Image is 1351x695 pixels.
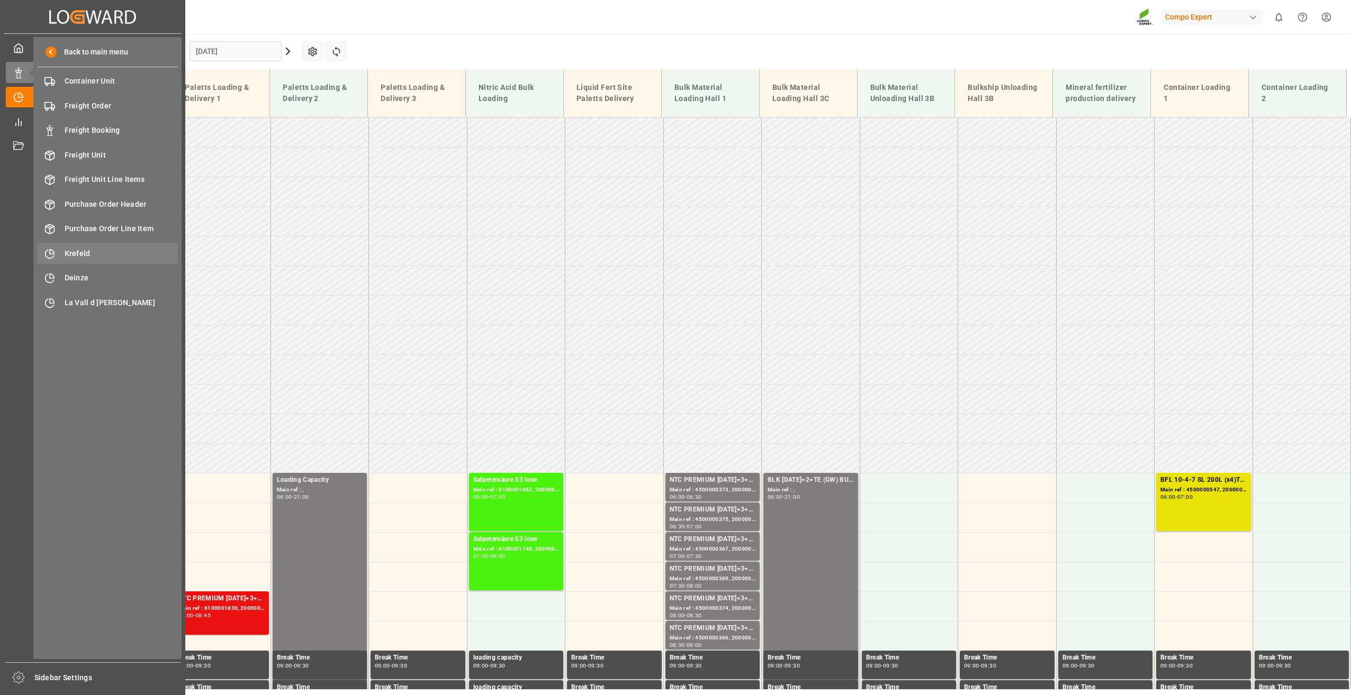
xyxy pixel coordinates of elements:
[670,554,685,559] div: 07:00
[277,653,363,663] div: Break Time
[670,505,756,515] div: NTC PREMIUM [DATE]+3+TE BULK
[473,545,560,554] div: Main ref : 6100001748, 2000001450
[687,663,702,668] div: 09:30
[768,682,854,693] div: Break Time
[37,268,178,288] a: Deinze
[670,653,756,663] div: Break Time
[571,653,658,663] div: Break Time
[866,663,881,668] div: 09:00
[768,653,854,663] div: Break Time
[684,524,686,529] div: -
[783,663,785,668] div: -
[473,653,560,663] div: loading capacity
[195,613,211,618] div: 08:45
[277,486,363,495] div: Main ref : ,
[684,613,686,618] div: -
[783,495,785,499] div: -
[278,78,359,108] div: Paletts Loading & Delivery 2
[1176,495,1177,499] div: -
[37,218,178,239] a: Purchase Order Line Item
[294,663,309,668] div: 09:30
[1062,663,1078,668] div: 09:00
[1160,653,1247,663] div: Break Time
[670,583,685,588] div: 07:30
[571,663,587,668] div: 09:00
[178,663,194,668] div: 09:00
[474,78,555,108] div: Nitric Acid Bulk Loading
[670,515,756,524] div: Main ref : 4500000375, 2000000279
[65,125,178,136] span: Freight Booking
[34,672,181,683] span: Sidebar Settings
[178,682,265,693] div: Break Time
[37,95,178,116] a: Freight Order
[473,534,560,545] div: Salpetersäure 53 lose
[292,495,293,499] div: -
[488,554,490,559] div: -
[473,495,489,499] div: 06:00
[37,71,178,92] a: Container Unit
[687,495,702,499] div: 06:30
[473,554,489,559] div: 07:00
[670,564,756,574] div: NTC PREMIUM [DATE]+3+TE BULK
[785,495,800,499] div: 21:00
[684,583,686,588] div: -
[785,663,800,668] div: 09:30
[684,663,686,668] div: -
[670,623,756,634] div: NTC PREMIUM [DATE]+3+TE BULK
[1276,663,1291,668] div: 09:30
[490,495,506,499] div: 07:00
[1062,653,1149,663] div: Break Time
[1079,663,1095,668] div: 09:30
[670,574,756,583] div: Main ref : 4500000369, 2000000279
[670,486,756,495] div: Main ref : 4500000373, 2000000279
[65,76,178,87] span: Container Unit
[687,643,702,647] div: 09:00
[1077,663,1079,668] div: -
[1259,653,1345,663] div: Break Time
[6,38,179,58] a: My Cockpit
[37,169,178,190] a: Freight Unit Line Items
[670,475,756,486] div: NTC PREMIUM [DATE]+3+TE BULK
[37,292,178,313] a: La Vall d [PERSON_NAME]
[670,545,756,554] div: Main ref : 4500000367, 2000000279
[490,663,506,668] div: 09:30
[866,682,952,693] div: Break Time
[687,613,702,618] div: 08:30
[687,524,702,529] div: 07:00
[1177,495,1193,499] div: 07:00
[587,663,588,668] div: -
[1177,663,1193,668] div: 09:30
[1176,663,1177,668] div: -
[375,682,461,693] div: Break Time
[65,174,178,185] span: Freight Unit Line Items
[37,243,178,263] a: Krefeld
[670,495,685,499] div: 06:00
[1160,475,1247,486] div: BFL 10-4-7 SL 200L (x4)TW ISPM;BFL 34 SL 27-0-0 +TE 200L (x4) TW;BFL Costi SL 20L (x48) D,A,CH,EN...
[687,554,702,559] div: 07:30
[277,495,292,499] div: 06:00
[65,199,178,210] span: Purchase Order Header
[1160,682,1247,693] div: Break Time
[979,663,981,668] div: -
[1257,78,1338,108] div: Container Loading 2
[866,78,947,108] div: Bulk Material Unloading Hall 3B
[376,78,457,108] div: Paletts Loading & Delivery 3
[375,663,390,668] div: 09:00
[488,495,490,499] div: -
[178,604,265,613] div: Main ref : 6100001830, 2000000347
[1159,78,1240,108] div: Container Loading 1
[37,144,178,165] a: Freight Unit
[488,663,490,668] div: -
[768,475,854,486] div: BLK [DATE]+2+TE (GW) BULK
[37,194,178,214] a: Purchase Order Header
[670,634,756,643] div: Main ref : 4500000366, 2000000279
[277,682,363,693] div: Break Time
[670,593,756,604] div: NTC PREMIUM [DATE]+3+TE BULK
[670,524,685,529] div: 06:30
[964,653,1050,663] div: Break Time
[1259,663,1274,668] div: 09:00
[390,663,392,668] div: -
[473,486,560,495] div: Main ref : 6100001662, 2000001410
[277,475,363,486] div: Loading Capacity
[473,682,560,693] div: loading capacity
